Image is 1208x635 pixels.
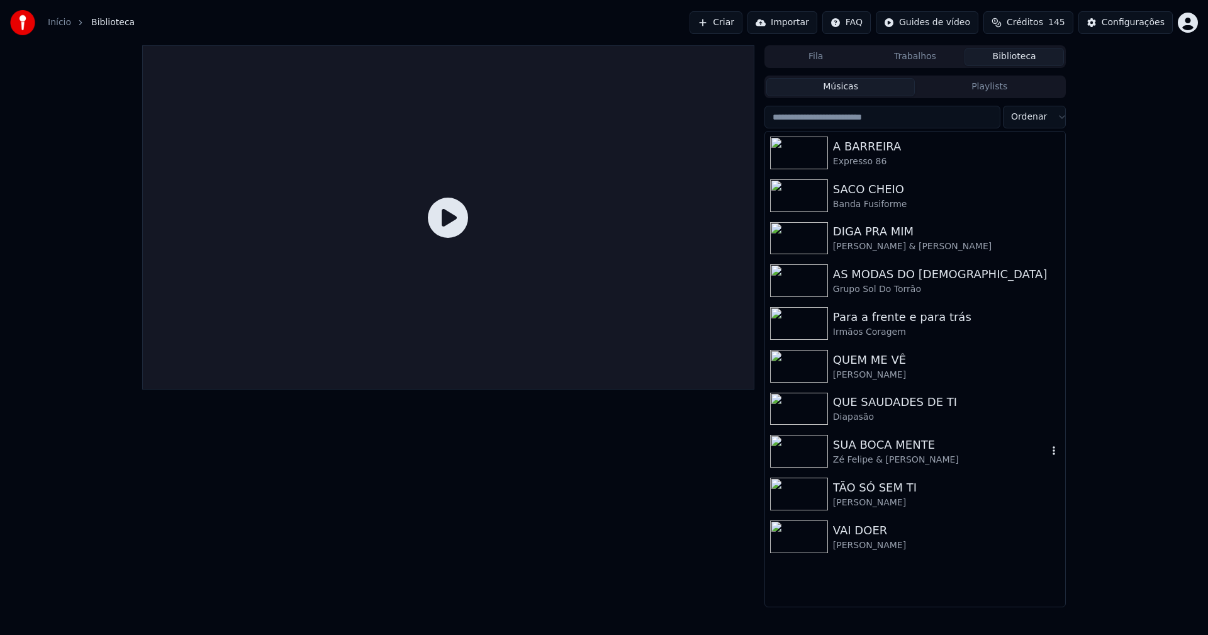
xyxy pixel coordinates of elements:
div: Diapasão [833,411,1060,424]
div: TÃO SÓ SEM TI [833,479,1060,497]
button: Biblioteca [965,48,1064,66]
button: Trabalhos [866,48,965,66]
div: [PERSON_NAME] [833,539,1060,552]
div: QUE SAUDADES DE TI [833,393,1060,411]
a: Início [48,16,71,29]
div: SACO CHEIO [833,181,1060,198]
button: Músicas [766,78,915,96]
div: [PERSON_NAME] & [PERSON_NAME] [833,240,1060,253]
img: youka [10,10,35,35]
div: Configurações [1102,16,1165,29]
button: Fila [766,48,866,66]
button: Criar [690,11,742,34]
div: Irmãos Coragem [833,326,1060,339]
span: Biblioteca [91,16,135,29]
div: VAI DOER [833,522,1060,539]
span: Ordenar [1011,111,1047,123]
div: Zé Felipe & [PERSON_NAME] [833,454,1048,466]
div: QUEM ME VÊ [833,351,1060,369]
nav: breadcrumb [48,16,135,29]
div: [PERSON_NAME] [833,497,1060,509]
div: AS MODAS DO [DEMOGRAPHIC_DATA] [833,266,1060,283]
div: A BARREIRA [833,138,1060,155]
span: Créditos [1007,16,1043,29]
div: Para a frente e para trás [833,308,1060,326]
button: Guides de vídeo [876,11,978,34]
div: Banda Fusiforme [833,198,1060,211]
button: Playlists [915,78,1064,96]
button: Créditos145 [983,11,1073,34]
div: Expresso 86 [833,155,1060,168]
div: [PERSON_NAME] [833,369,1060,381]
div: DIGA PRA MIM [833,223,1060,240]
div: Grupo Sol Do Torrão [833,283,1060,296]
button: Importar [747,11,817,34]
span: 145 [1048,16,1065,29]
div: SUA BOCA MENTE [833,436,1048,454]
button: Configurações [1078,11,1173,34]
button: FAQ [822,11,871,34]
